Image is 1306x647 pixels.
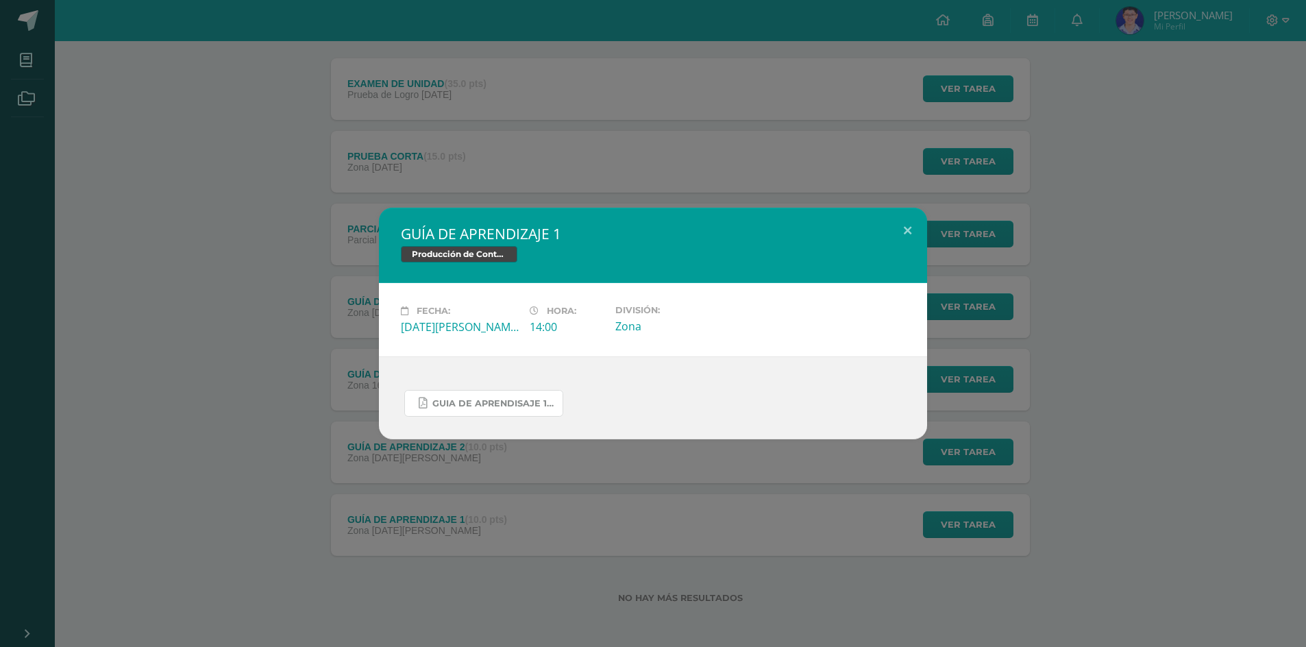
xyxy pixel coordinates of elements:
[615,319,733,334] div: Zona
[432,398,556,409] span: Guia de aprendisaje 1 unidad 3.pdf
[615,305,733,315] label: División:
[401,319,519,334] div: [DATE][PERSON_NAME]
[417,306,450,316] span: Fecha:
[547,306,576,316] span: Hora:
[404,390,563,417] a: Guia de aprendisaje 1 unidad 3.pdf
[401,224,905,243] h2: GUÍA DE APRENDIZAJE 1
[530,319,604,334] div: 14:00
[401,246,517,263] span: Producción de Contenidos Digitales
[888,208,927,254] button: Close (Esc)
